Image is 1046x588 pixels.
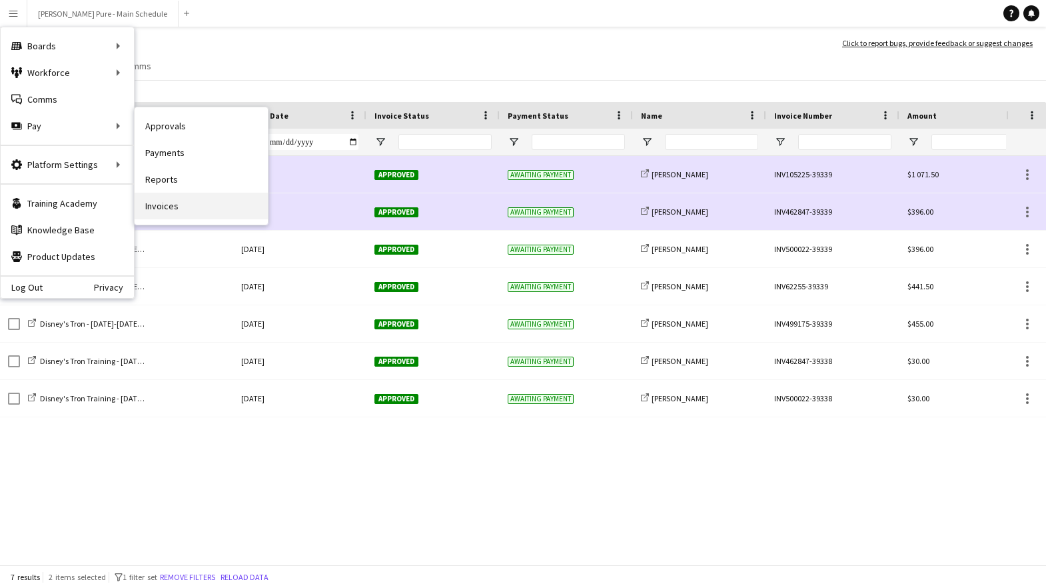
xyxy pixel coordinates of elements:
[233,268,366,305] div: [DATE]
[1,33,134,59] div: Boards
[1,217,134,243] a: Knowledge Base
[907,319,933,329] span: $455.00
[374,207,418,217] span: Approved
[135,139,268,166] a: Payments
[665,134,758,150] input: Name Filter Input
[508,111,568,121] span: Payment Status
[652,281,708,291] span: [PERSON_NAME]
[652,169,708,179] span: [PERSON_NAME]
[798,134,891,150] input: Invoice Number Filter Input
[374,170,418,180] span: Approved
[135,113,268,139] a: Approvals
[40,319,195,329] span: Disney's Tron - [DATE]-[DATE] Payment Report
[116,57,157,75] a: Comms
[766,268,899,305] div: INV62255-39339
[233,343,366,379] div: [DATE]
[94,282,134,293] a: Privacy
[1,151,134,178] div: Platform Settings
[233,231,366,267] div: [DATE]
[157,570,218,585] button: Remove filters
[766,343,899,379] div: INV462847-39338
[652,319,708,329] span: [PERSON_NAME]
[40,393,199,403] span: Disney's Tron Training - [DATE] Payment Report
[907,136,919,148] button: Open Filter Menu
[1,59,134,86] div: Workforce
[766,305,899,342] div: INV499175-39339
[766,156,899,193] div: INV105225-39339
[641,111,662,121] span: Name
[233,156,366,193] div: [DATE]
[265,134,358,150] input: Invoice Date Filter Input
[641,136,653,148] button: Open Filter Menu
[508,170,574,180] span: Awaiting payment
[28,356,199,366] a: Disney's Tron Training - [DATE] Payment Report
[28,393,199,403] a: Disney's Tron Training - [DATE] Payment Report
[907,281,933,291] span: $441.50
[508,319,574,329] span: Awaiting payment
[218,570,271,585] button: Reload data
[1,243,134,270] a: Product Updates
[40,356,199,366] span: Disney's Tron Training - [DATE] Payment Report
[374,394,418,404] span: Approved
[233,193,366,230] div: [DATE]
[233,305,366,342] div: [DATE]
[233,380,366,417] div: [DATE]
[508,282,574,292] span: Awaiting payment
[907,244,933,254] span: $396.00
[27,1,179,27] button: [PERSON_NAME] Pure - Main Schedule
[652,244,708,254] span: [PERSON_NAME]
[842,37,1033,49] a: Click to report bugs, provide feedback or suggest changes
[374,111,429,121] span: Invoice Status
[135,193,268,219] a: Invoices
[374,357,418,367] span: Approved
[1,86,134,113] a: Comms
[49,572,106,582] span: 2 items selected
[508,245,574,255] span: Awaiting payment
[508,136,520,148] button: Open Filter Menu
[652,356,708,366] span: [PERSON_NAME]
[508,394,574,404] span: Awaiting payment
[907,169,939,179] span: $1 071.50
[907,393,929,403] span: $30.00
[374,319,418,329] span: Approved
[374,282,418,292] span: Approved
[135,166,268,193] a: Reports
[121,60,151,72] span: Comms
[28,319,195,329] a: Disney's Tron - [DATE]-[DATE] Payment Report
[931,134,1025,150] input: Amount Filter Input
[374,136,386,148] button: Open Filter Menu
[374,245,418,255] span: Approved
[508,357,574,367] span: Awaiting payment
[1,113,134,139] div: Pay
[774,111,832,121] span: Invoice Number
[1,282,43,293] a: Log Out
[652,393,708,403] span: [PERSON_NAME]
[766,193,899,230] div: INV462847-39339
[907,111,937,121] span: Amount
[907,207,933,217] span: $396.00
[161,105,209,125] span: Workforce ID
[398,134,492,150] input: Invoice Status Filter Input
[774,136,786,148] button: Open Filter Menu
[766,380,899,417] div: INV500022-39338
[508,207,574,217] span: Awaiting payment
[652,207,708,217] span: [PERSON_NAME]
[907,356,929,366] span: $30.00
[766,231,899,267] div: INV500022-39339
[1,190,134,217] a: Training Academy
[123,572,157,582] span: 1 filter set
